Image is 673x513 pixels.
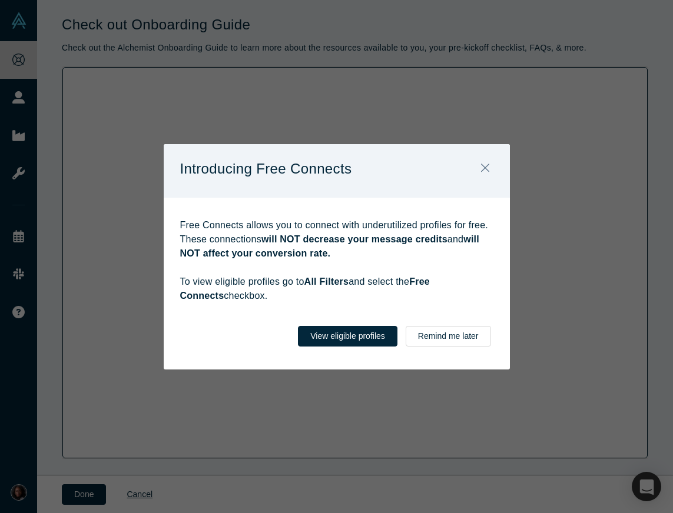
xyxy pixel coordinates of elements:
[304,277,349,287] strong: All Filters
[473,156,498,182] button: Close
[180,234,480,258] strong: will NOT affect your conversion rate.
[261,234,447,244] strong: will NOT decrease your message credits
[406,326,491,347] button: Remind me later
[298,326,397,347] button: View eligible profiles
[180,218,493,303] p: Free Connects allows you to connect with underutilized profiles for free. These connections and T...
[180,156,352,181] p: Introducing Free Connects
[180,277,430,301] strong: Free Connects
